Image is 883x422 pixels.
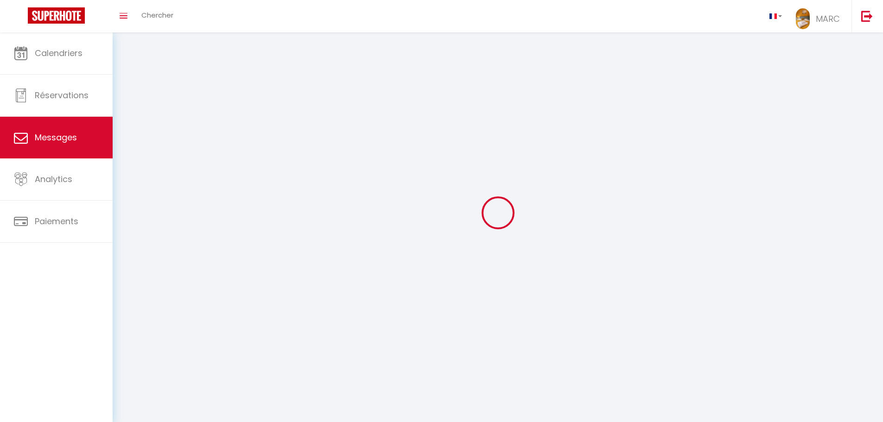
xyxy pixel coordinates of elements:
span: Paiements [35,215,78,227]
span: Calendriers [35,47,83,59]
span: MARC [816,13,840,25]
img: ... [796,8,810,29]
img: logout [861,10,873,22]
img: Super Booking [28,7,85,24]
span: Analytics [35,173,72,185]
iframe: Chat [844,380,876,415]
span: Réservations [35,89,89,101]
span: Chercher [141,10,173,20]
span: Messages [35,132,77,143]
